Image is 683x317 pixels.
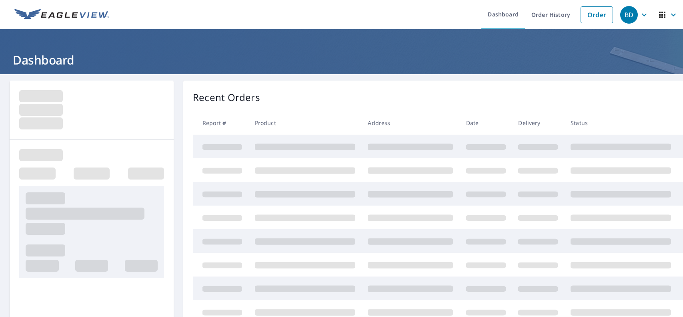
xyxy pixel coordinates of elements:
[10,52,673,68] h1: Dashboard
[193,111,248,135] th: Report #
[460,111,512,135] th: Date
[581,6,613,23] a: Order
[193,90,260,105] p: Recent Orders
[248,111,362,135] th: Product
[361,111,459,135] th: Address
[620,6,638,24] div: BD
[512,111,564,135] th: Delivery
[564,111,677,135] th: Status
[14,9,109,21] img: EV Logo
